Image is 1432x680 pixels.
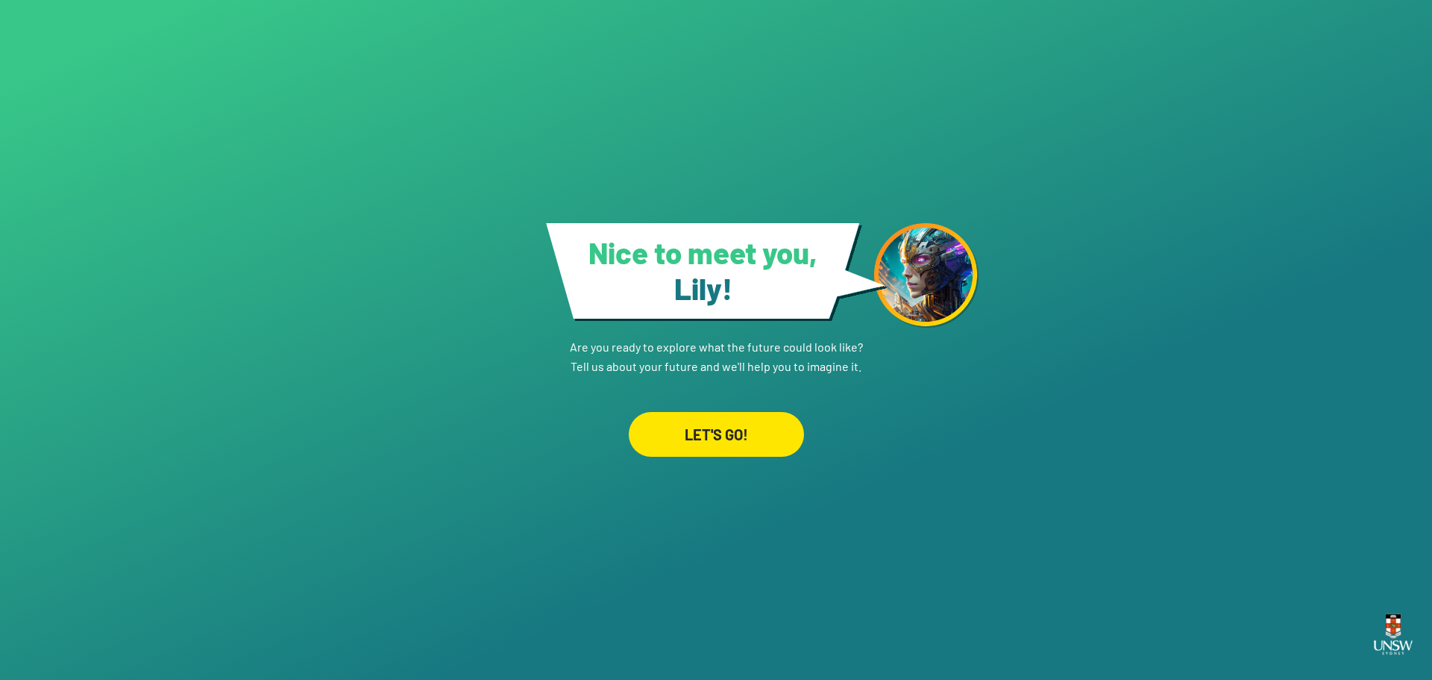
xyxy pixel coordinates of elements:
[565,234,841,306] h1: Nice to meet you,
[570,321,863,376] p: Are you ready to explore what the future could look like? Tell us about your future and we'll hel...
[629,376,804,457] a: LET'S GO!
[674,270,732,306] span: Lily !
[1368,605,1419,664] img: UNSW
[874,223,979,328] img: android
[629,412,804,457] div: LET'S GO!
